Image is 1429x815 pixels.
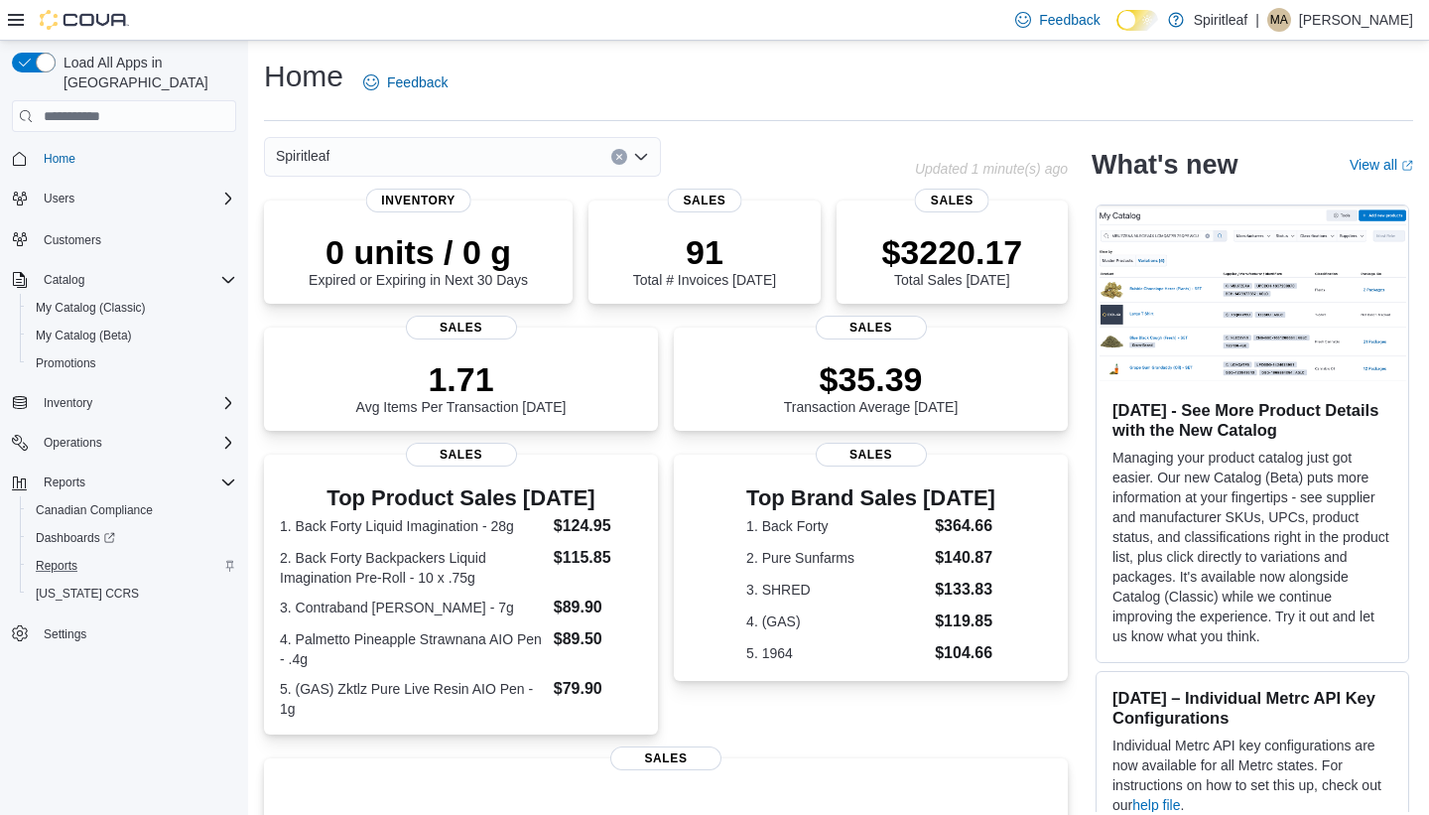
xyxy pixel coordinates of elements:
a: My Catalog (Beta) [28,324,140,347]
button: Users [36,187,82,210]
dd: $133.83 [935,578,995,602]
span: Sales [816,316,927,340]
svg: External link [1401,160,1413,172]
span: Settings [44,626,86,642]
span: Sales [610,747,721,770]
button: Inventory [36,391,100,415]
button: Open list of options [633,149,649,165]
button: Inventory [4,389,244,417]
div: Total Sales [DATE] [881,232,1022,288]
span: Sales [406,316,517,340]
button: My Catalog (Classic) [20,294,244,322]
h1: Home [264,57,343,96]
dd: $119.85 [935,610,995,633]
button: [US_STATE] CCRS [20,580,244,608]
span: Inventory [44,395,92,411]
span: Feedback [1039,10,1100,30]
span: Promotions [36,355,96,371]
button: My Catalog (Beta) [20,322,244,349]
div: Avg Items Per Transaction [DATE] [356,359,567,415]
button: Catalog [4,266,244,294]
div: Mark A [1267,8,1291,32]
button: Operations [36,431,110,455]
h3: Top Brand Sales [DATE] [746,486,995,510]
p: Individual Metrc API key configurations are now available for all Metrc states. For instructions ... [1112,736,1392,815]
span: Reports [36,558,77,574]
dt: 5. 1964 [746,643,927,663]
span: Reports [28,554,236,578]
a: View allExternal link [1350,157,1413,173]
span: Catalog [44,272,84,288]
span: Promotions [28,351,236,375]
span: Sales [406,443,517,467]
span: Sales [816,443,927,467]
input: Dark Mode [1116,10,1158,31]
span: Customers [44,232,101,248]
p: $3220.17 [881,232,1022,272]
dd: $89.50 [554,627,642,651]
a: Dashboards [28,526,123,550]
dd: $89.90 [554,596,642,619]
a: Promotions [28,351,104,375]
p: | [1255,8,1259,32]
p: Spiritleaf [1194,8,1247,32]
a: [US_STATE] CCRS [28,582,147,606]
dt: 1. Back Forty [746,516,927,536]
h3: [DATE] – Individual Metrc API Key Configurations [1112,688,1392,728]
a: Customers [36,228,109,252]
div: Expired or Expiring in Next 30 Days [309,232,528,288]
span: Sales [915,189,989,212]
dt: 4. (GAS) [746,611,927,631]
div: Transaction Average [DATE] [784,359,959,415]
dt: 2. Back Forty Backpackers Liquid Imagination Pre-Roll - 10 x .75g [280,548,546,588]
a: Canadian Compliance [28,498,161,522]
p: Updated 1 minute(s) ago [915,161,1068,177]
button: Reports [36,471,93,494]
button: Home [4,144,244,173]
span: My Catalog (Beta) [36,328,132,343]
span: Home [44,151,75,167]
span: Users [36,187,236,210]
span: Dark Mode [1116,31,1117,32]
span: My Catalog (Classic) [36,300,146,316]
dt: 1. Back Forty Liquid Imagination - 28g [280,516,546,536]
dt: 5. (GAS) Zktlz Pure Live Resin AIO Pen - 1g [280,679,546,719]
button: Canadian Compliance [20,496,244,524]
span: Operations [36,431,236,455]
dt: 3. Contraband [PERSON_NAME] - 7g [280,598,546,617]
span: Spiritleaf [276,144,329,168]
h3: Top Product Sales [DATE] [280,486,642,510]
p: 91 [633,232,776,272]
dd: $124.95 [554,514,642,538]
dt: 2. Pure Sunfarms [746,548,927,568]
dt: 4. Palmetto Pineapple Strawnana AIO Pen - .4g [280,629,546,669]
span: Operations [44,435,102,451]
p: Managing your product catalog just got easier. Our new Catalog (Beta) puts more information at yo... [1112,448,1392,646]
a: Settings [36,622,94,646]
span: Inventory [36,391,236,415]
a: help file [1132,797,1180,813]
dd: $104.66 [935,641,995,665]
span: Dashboards [36,530,115,546]
a: Home [36,147,83,171]
h3: [DATE] - See More Product Details with the New Catalog [1112,400,1392,440]
button: Clear input [611,149,627,165]
p: $35.39 [784,359,959,399]
button: Customers [4,224,244,253]
dd: $140.87 [935,546,995,570]
a: Dashboards [20,524,244,552]
img: Cova [40,10,129,30]
span: Feedback [387,72,448,92]
span: Canadian Compliance [28,498,236,522]
dd: $364.66 [935,514,995,538]
span: Inventory [365,189,471,212]
button: Operations [4,429,244,457]
dd: $79.90 [554,677,642,701]
span: Reports [36,471,236,494]
a: Reports [28,554,85,578]
nav: Complex example [12,136,236,700]
p: 0 units / 0 g [309,232,528,272]
span: Washington CCRS [28,582,236,606]
div: Total # Invoices [DATE] [633,232,776,288]
span: My Catalog (Classic) [28,296,236,320]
